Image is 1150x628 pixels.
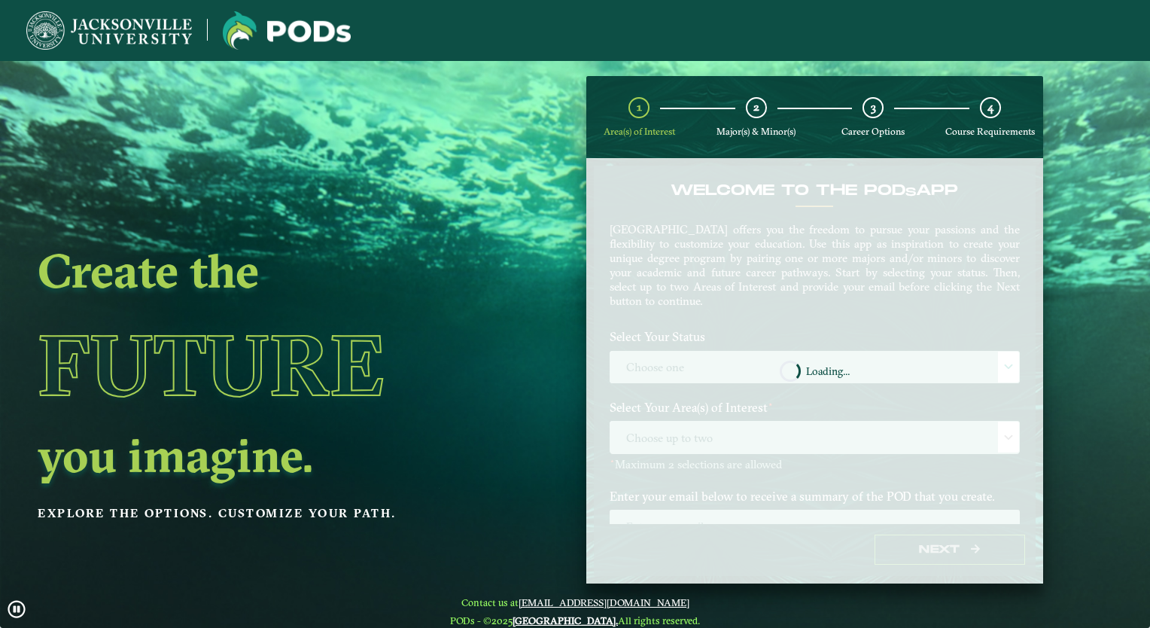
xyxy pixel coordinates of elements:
img: Jacksonville University logo [26,11,192,50]
span: Area(s) of Interest [604,126,675,137]
h2: you imagine. [38,434,480,476]
a: [GEOGRAPHIC_DATA]. [513,614,618,626]
h1: Future [38,297,480,434]
h2: Create the [38,249,480,291]
span: Career Options [841,126,905,137]
span: 2 [753,100,759,114]
p: Explore the options. Customize your path. [38,502,480,525]
span: Loading... [806,366,850,376]
a: [EMAIL_ADDRESS][DOMAIN_NAME] [519,596,689,608]
span: PODs - ©2025 All rights reserved. [450,614,700,626]
span: 4 [987,100,993,114]
span: Course Requirements [945,126,1035,137]
img: Jacksonville University logo [223,11,351,50]
span: Contact us at [450,596,700,608]
span: 3 [871,100,876,114]
span: Major(s) & Minor(s) [716,126,796,137]
span: 1 [637,100,642,114]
